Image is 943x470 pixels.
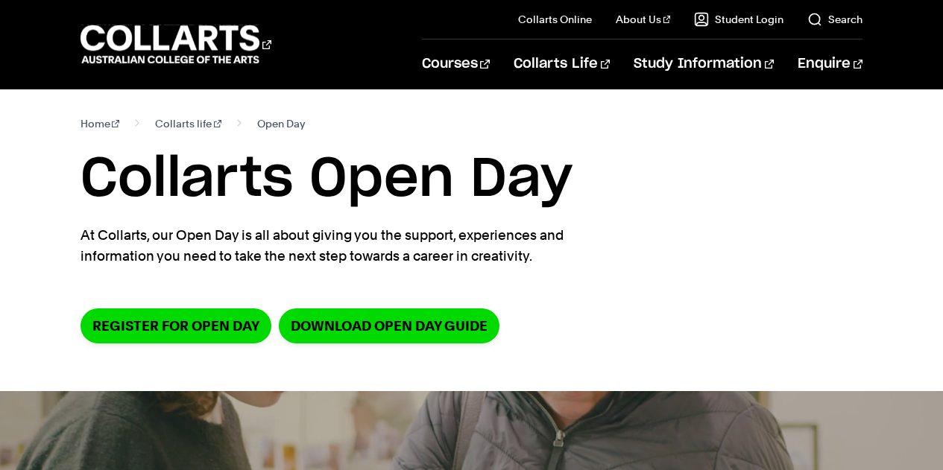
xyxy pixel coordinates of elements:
h1: Collarts Open Day [81,146,863,213]
a: About Us [616,12,671,27]
p: At Collarts, our Open Day is all about giving you the support, experiences and information you ne... [81,225,625,267]
a: DOWNLOAD OPEN DAY GUIDE [279,308,499,343]
a: Collarts life [155,113,221,134]
a: Collarts Life [514,39,610,89]
a: Collarts Online [518,12,592,27]
a: Search [807,12,862,27]
div: Go to homepage [81,23,271,66]
a: Study Information [634,39,774,89]
a: Enquire [798,39,862,89]
a: Home [81,113,120,134]
a: Student Login [694,12,783,27]
a: Courses [422,39,490,89]
a: Register for Open Day [81,308,271,343]
span: Open Day [257,113,305,134]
